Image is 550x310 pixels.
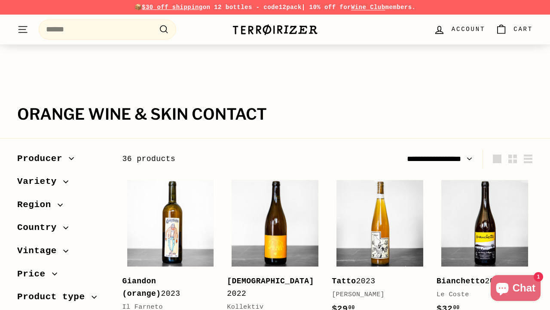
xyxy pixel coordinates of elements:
[452,25,485,34] span: Account
[122,275,210,300] div: 2023
[488,275,543,303] inbox-online-store-chat: Shopify online store chat
[332,290,419,300] div: [PERSON_NAME]
[17,220,63,235] span: Country
[17,106,533,123] h1: Orange wine & Skin contact
[17,198,58,212] span: Region
[428,17,490,42] a: Account
[351,4,385,11] a: Wine Club
[142,4,203,11] span: $30 off shipping
[490,17,538,42] a: Cart
[513,25,533,34] span: Cart
[122,153,327,165] div: 36 products
[17,3,533,12] p: 📦 on 12 bottles - code | 10% off for members.
[332,275,419,288] div: 2023
[437,275,524,288] div: 2022
[122,277,161,298] b: Giandon (orange)
[17,149,108,173] button: Producer
[227,277,314,285] b: [DEMOGRAPHIC_DATA]
[17,242,108,265] button: Vintage
[17,172,108,195] button: Variety
[17,218,108,242] button: Country
[17,174,63,189] span: Variety
[332,277,356,285] b: Tatto
[437,277,485,285] b: Bianchetto
[279,4,302,11] strong: 12pack
[17,267,52,282] span: Price
[437,290,524,300] div: Le Coste
[17,265,108,288] button: Price
[17,195,108,219] button: Region
[17,244,63,258] span: Vintage
[227,275,315,300] div: 2022
[17,152,69,166] span: Producer
[17,290,92,304] span: Product type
